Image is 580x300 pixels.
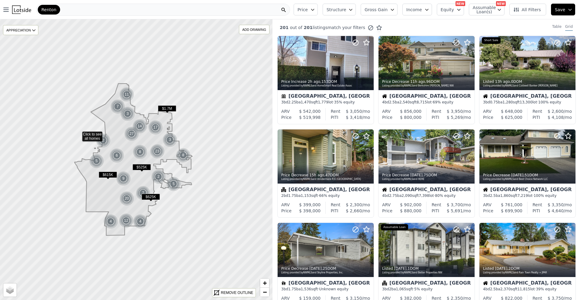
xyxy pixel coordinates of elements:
[166,177,181,191] img: g1.png
[483,208,493,214] div: Price
[281,178,371,181] div: Listing provided by NWMLS and Windermere R E [GEOGRAPHIC_DATA]
[151,169,166,184] img: g1.png
[513,7,541,13] span: All Filters
[301,100,311,104] span: 1,470
[338,208,370,214] div: /mo
[540,208,572,214] div: /mo
[133,145,148,159] img: g1.png
[378,36,474,124] a: Price Decrease 11h ago,96DOMListing provided byNWMLSand Berkshire [PERSON_NAME] NWHouse[GEOGRAPHI...
[133,145,147,159] div: 8
[120,87,134,102] div: 11
[483,187,488,192] img: House
[111,99,125,114] div: 7
[520,100,533,104] span: 13,300
[399,100,410,104] span: 2,540
[116,171,131,186] div: 9
[99,171,117,180] div: $615K
[41,7,56,13] span: Renton
[500,194,511,198] span: 1,860
[150,144,165,158] div: 23
[119,213,134,228] div: 12
[281,208,292,214] div: Price
[96,133,111,148] div: 2
[331,202,340,208] div: Rent
[483,100,572,105] div: 3 bd 0.75 ba sqft lot · 100% equity
[479,36,575,124] a: Listed 13h ago,0DOMListing provided byNWMLSand Coldwell Banker [PERSON_NAME]Short SaleHouse[GEOGR...
[133,164,151,173] div: $525K
[272,24,382,31] div: out of listings
[378,129,474,218] a: Price Decrease [DATE],75DOMListing provided byNWMLSand HEREHouse[GEOGRAPHIC_DATA], [GEOGRAPHIC_DA...
[119,213,134,228] img: g1.png
[548,202,564,207] span: $ 3,350
[396,287,406,291] span: 1,065
[419,194,429,198] span: 7,398
[148,120,163,135] div: 17
[323,4,356,15] button: Structure
[281,187,286,192] img: Condominium
[99,171,117,178] span: $615K
[3,25,38,35] div: APPRECIATION
[301,287,311,291] span: 1,536
[281,114,292,120] div: Price
[447,202,463,207] span: $ 3,700
[281,108,290,114] div: ARV
[3,283,17,297] a: Layers
[281,281,370,287] div: [GEOGRAPHIC_DATA], [GEOGRAPHIC_DATA]
[439,208,471,214] div: /mo
[381,224,408,231] div: Assumable Loan
[277,36,373,124] a: Price Increase 2h ago,153DOMListing provided byNWMLSand HomeSmart Real Estate AssocTownhouse[GEOG...
[281,202,290,208] div: ARV
[176,148,191,162] div: 8
[158,105,176,112] span: $1.7M
[298,7,308,13] span: Price
[104,214,118,229] div: 4
[299,109,321,114] span: $ 542,000
[260,288,269,297] a: Zoom out
[133,214,148,229] div: 4
[301,194,311,198] span: 1,153
[263,279,267,287] span: +
[133,214,148,229] img: g1.png
[402,4,432,15] button: Income
[346,115,362,120] span: $ 3,418
[327,24,365,31] span: match your filters
[432,114,439,120] div: PITI
[299,115,321,120] span: $ 519,998
[263,288,267,296] span: −
[281,266,371,271] div: Price Decrease , 25 DOM
[365,7,388,13] span: Gross Gain
[517,194,528,198] span: 7,219
[142,194,160,200] span: $625K
[483,187,572,193] div: [GEOGRAPHIC_DATA], [GEOGRAPHIC_DATA]
[302,25,313,30] span: 201
[12,5,31,14] img: Lotside
[483,178,572,181] div: Listing provided by NWMLS and Best Choice Network LLC
[277,129,373,218] a: Price Decrease 15h ago,47DOMListing provided byNWMLSand Windermere R E [GEOGRAPHIC_DATA]Condomini...
[346,208,362,213] span: $ 2,660
[340,108,370,114] div: /mo
[89,154,104,168] div: 5
[281,287,370,292] div: 3 bd 1.75 ba sqft · Unknown equity
[495,266,507,271] time: 2025-08-16 17:10
[551,4,575,15] button: Save
[533,202,542,208] div: Rent
[410,173,423,177] time: 2025-08-18 05:02
[533,114,540,120] div: PITI
[382,108,391,114] div: ARV
[150,144,165,158] img: g1.png
[548,208,564,213] span: $ 4,640
[382,271,472,275] div: Listing provided by NWMLS and Better Properties NW
[511,173,524,177] time: 2025-08-17 23:43
[394,266,407,271] time: 2025-08-17 15:45
[121,106,135,121] img: g1.png
[346,202,362,207] span: $ 2,300
[382,84,472,88] div: Listing provided by NWMLS and Berkshire [PERSON_NAME] NW
[482,37,501,44] div: Short Sale
[133,164,151,170] span: $525K
[340,202,370,208] div: /mo
[501,115,522,120] span: $ 625,000
[483,281,572,287] div: [GEOGRAPHIC_DATA], [GEOGRAPHIC_DATA]
[281,271,371,275] div: Listing provided by NWMLS and Skyline Properties, Inc.
[548,109,564,114] span: $ 2,600
[120,87,134,102] img: g1.png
